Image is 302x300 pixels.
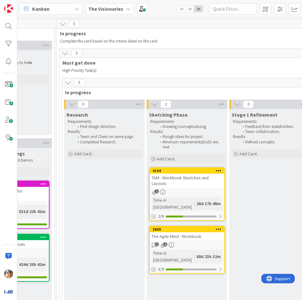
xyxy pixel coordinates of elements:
div: The Agile Mind - Workbook [150,232,224,240]
a: 3849The Agile Mind - WorkbookTime in [GEOGRAPHIC_DATA]:88d 23h 32m3/9 [149,226,225,274]
div: 3849 [153,227,224,232]
span: 5 [71,49,82,57]
li: Rough ideas for project [157,134,224,139]
b: The Visionaries [88,6,123,12]
span: 2 [160,101,171,108]
span: Sketching Phase [149,112,188,118]
span: 4 [163,242,167,246]
p: Requirements: [68,119,141,124]
li: Team and Client on same page. [74,134,141,139]
img: avatar [4,287,13,296]
p: Requirements: [150,119,224,124]
span: 0 [243,101,254,108]
div: 3849 [150,227,224,232]
div: 4144 [150,168,224,174]
li: Find design direction. [74,124,141,129]
input: Quick Filter... [209,3,257,14]
span: Research [67,112,88,118]
div: 424d 20h 42m [17,261,47,268]
span: 1 [155,242,159,246]
div: Time in [GEOGRAPHIC_DATA] [152,250,194,263]
span: 3x [194,6,203,12]
div: 4144TAM - Workbook Sketches and Layouts [150,168,224,187]
div: 531d 22h 41m [17,208,47,215]
span: : [194,253,195,260]
span: 3/9 [158,266,164,273]
span: 5 [74,79,84,86]
span: Add Card... [157,156,177,162]
p: Results: [68,129,141,134]
div: 4144 [153,169,224,173]
li: Drawing/conceptualizing [157,124,224,129]
span: Stage 1 Refinement [232,112,277,118]
span: Kanban [32,5,49,13]
span: : [194,200,195,207]
img: JF [4,269,13,278]
li: Completed Research. [74,140,141,145]
li: Minimum requirements(DoD) are met [157,140,224,150]
div: TAM - Workbook Sketches and Layouts [150,174,224,187]
span: Support [13,1,29,9]
span: 1 [155,189,159,193]
span: Complete the card based on the criteria listed on the card [60,38,157,44]
img: Visit kanbanzone.com [4,4,13,13]
span: 1x [177,6,186,12]
p: Results: [150,129,224,134]
div: 28d 17h 48m [195,200,222,207]
div: 3849The Agile Mind - Workbook [150,227,224,240]
a: 4144TAM - Workbook Sketches and LayoutsTime in [GEOGRAPHIC_DATA]:28d 17h 48m2/6 [149,167,225,221]
span: Add Card... [74,151,94,157]
div: Time in [GEOGRAPHIC_DATA] [152,197,194,211]
span: 2/6 [158,213,164,220]
span: 0 [78,101,89,108]
span: 2x [186,6,194,12]
span: Add Card... [239,151,259,157]
span: 5 [69,20,79,28]
div: 88d 23h 32m [195,253,222,260]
